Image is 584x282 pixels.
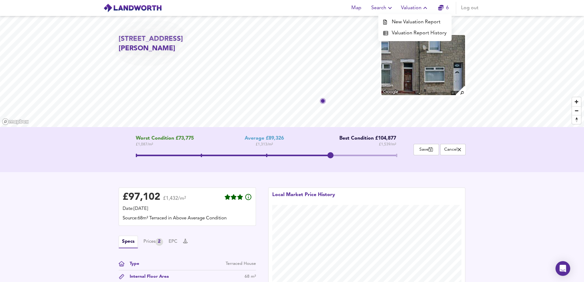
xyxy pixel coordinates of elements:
button: Valuation [399,2,431,14]
span: £ 1,539 / m² [379,141,396,148]
div: Source: 68m² Terraced in Above Average Condition [123,215,252,222]
span: Cancel [444,147,462,153]
span: Save [417,147,436,153]
a: 6 [438,4,449,12]
button: Zoom in [572,97,581,106]
span: Search [371,4,394,12]
div: 2 [155,238,163,246]
button: Save [414,144,439,155]
span: £ 1,087 / m² [136,141,194,148]
div: Terraced House [226,261,256,267]
div: Prices [143,238,163,246]
a: Mapbox homepage [2,118,29,125]
span: Log out [461,4,479,12]
div: Average £89,326 [245,136,284,141]
span: Map [349,4,364,12]
a: Valuation Report History [378,28,452,39]
div: £ 97,102 [123,193,160,202]
div: Open Intercom Messenger [555,261,570,276]
h2: [STREET_ADDRESS][PERSON_NAME] [119,34,230,54]
button: 6 [434,2,453,14]
span: £ 1,313 / m² [256,141,273,148]
img: property [381,34,465,96]
div: Date: [DATE] [123,206,252,212]
button: Cancel [440,144,466,155]
span: Worst Condition £73,775 [136,136,194,141]
div: 68 m² [245,273,256,280]
span: Valuation [401,4,429,12]
button: Specs [119,236,138,248]
span: £1,432/m² [163,196,186,205]
div: Best Condition £104,877 [335,136,396,141]
button: Map [347,2,366,14]
button: EPC [169,238,177,245]
button: Prices2 [143,238,163,246]
div: Local Market Price History [272,191,335,205]
a: New Valuation Report [378,17,452,28]
img: search [455,85,466,96]
button: Search [369,2,396,14]
button: Log out [459,2,481,14]
div: Type [125,261,139,267]
div: Internal Floor Area [125,273,169,280]
img: logo [103,3,162,13]
button: Reset bearing to north [572,115,581,124]
button: Zoom out [572,106,581,115]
